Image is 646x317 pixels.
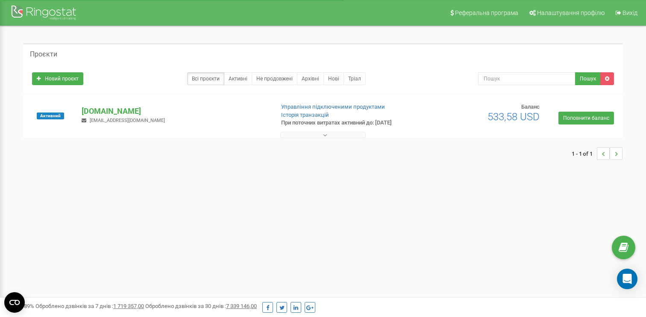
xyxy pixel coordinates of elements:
[30,50,57,58] h5: Проєкти
[537,9,605,16] span: Налаштування профілю
[575,72,601,85] button: Пошук
[297,72,324,85] a: Архівні
[224,72,252,85] a: Активні
[323,72,344,85] a: Нові
[487,111,540,123] span: 533,58 USD
[521,104,540,110] span: Баланс
[252,72,297,85] a: Не продовжені
[455,9,518,16] span: Реферальна програма
[4,292,25,313] button: Open CMP widget
[281,112,329,118] a: Історія транзакцій
[623,9,637,16] span: Вихід
[572,147,597,160] span: 1 - 1 of 1
[281,104,385,110] a: Управління підключеними продуктами
[37,113,64,119] span: Активний
[145,303,257,309] span: Оброблено дзвінків за 30 днів :
[90,118,165,123] span: [EMAIL_ADDRESS][DOMAIN_NAME]
[113,303,144,309] u: 1 719 357,00
[478,72,576,85] input: Пошук
[344,72,366,85] a: Тріал
[82,106,267,117] p: [DOMAIN_NAME]
[187,72,224,85] a: Всі проєкти
[558,112,614,124] a: Поповнити баланс
[572,139,623,169] nav: ...
[617,269,637,289] div: Open Intercom Messenger
[226,303,257,309] u: 7 339 146,00
[281,119,417,127] p: При поточних витратах активний до: [DATE]
[32,72,83,85] a: Новий проєкт
[35,303,144,309] span: Оброблено дзвінків за 7 днів :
